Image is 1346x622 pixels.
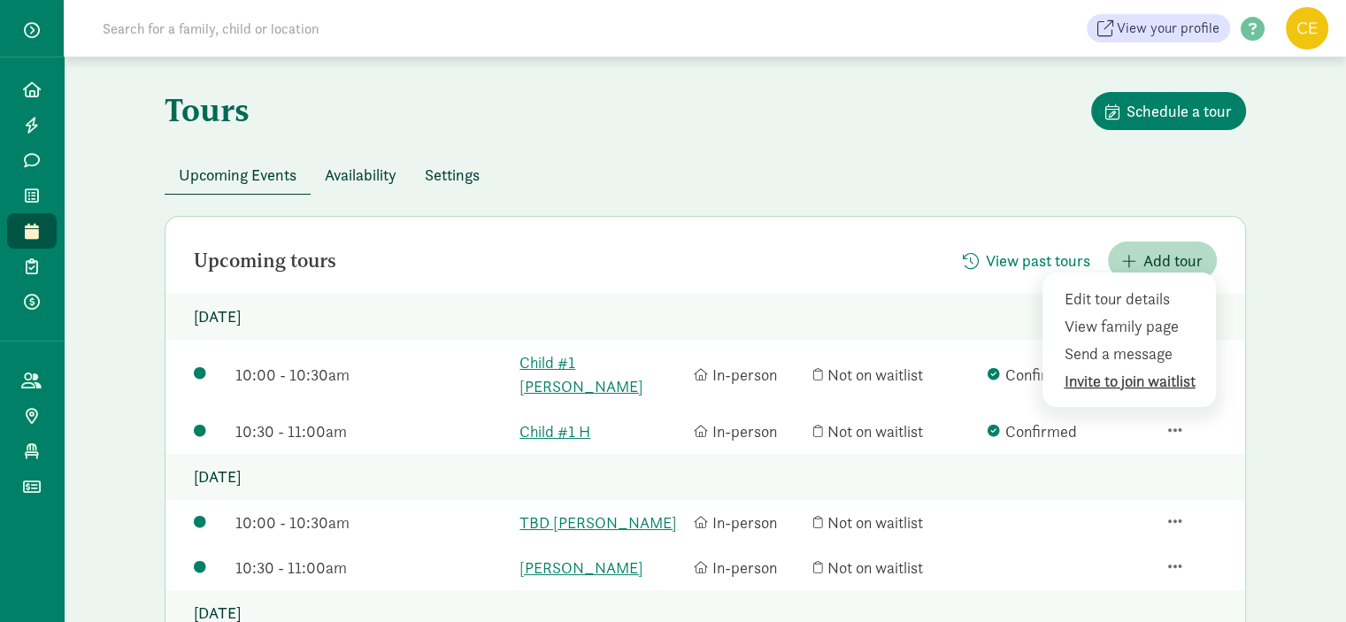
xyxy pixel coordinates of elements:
span: Schedule a tour [1127,99,1232,123]
button: Add tour [1108,242,1217,280]
a: View past tours [949,251,1104,272]
a: [PERSON_NAME] [519,556,685,580]
div: Not on waitlist [813,556,979,580]
h1: Tours [165,92,250,127]
input: Search for a family, child or location [92,11,588,46]
div: 10:30 - 11:00am [235,556,511,580]
div: Send a message [1064,342,1201,365]
div: Invite to join waitlist [1064,369,1201,393]
span: View past tours [986,249,1090,273]
div: In-person [694,363,804,387]
p: [DATE] [165,454,1245,500]
span: View your profile [1117,18,1219,39]
span: Availability [325,163,396,187]
div: Edit tour details [1064,287,1201,311]
span: Settings [425,163,480,187]
a: View your profile [1087,14,1230,42]
a: TBD [PERSON_NAME] [519,511,685,534]
div: Confirmed [987,419,1152,443]
div: In-person [694,511,804,534]
button: View past tours [949,242,1104,280]
div: Not on waitlist [813,363,979,387]
span: Upcoming Events [179,163,296,187]
div: 10:00 - 10:30am [235,363,511,387]
button: Settings [411,156,494,194]
p: [DATE] [165,294,1245,340]
iframe: Chat Widget [1258,537,1346,622]
div: Confirmed [987,363,1152,387]
a: Child #1 H [519,419,685,443]
button: Upcoming Events [165,156,311,194]
span: Add tour [1143,249,1203,273]
div: 10:00 - 10:30am [235,511,511,534]
a: Child #1 [PERSON_NAME] [519,350,685,398]
div: In-person [694,556,804,580]
div: Not on waitlist [813,511,979,534]
div: 10:30 - 11:00am [235,419,511,443]
div: View family page [1064,314,1201,338]
div: Not on waitlist [813,419,979,443]
div: In-person [694,419,804,443]
button: Availability [311,156,411,194]
button: Schedule a tour [1091,92,1246,130]
h2: Upcoming tours [194,250,336,272]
